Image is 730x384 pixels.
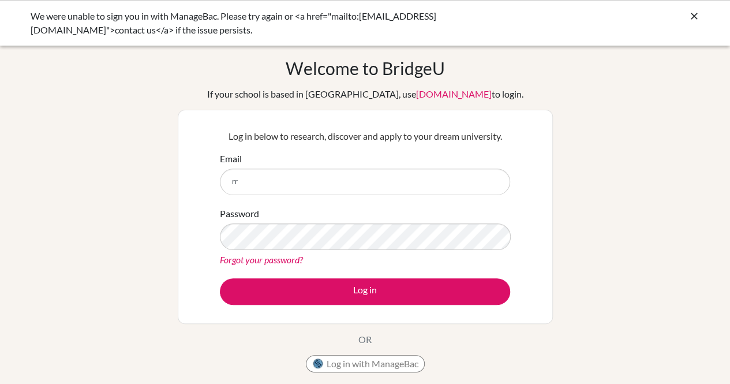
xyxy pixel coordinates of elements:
button: Log in [220,278,510,305]
h1: Welcome to BridgeU [286,58,445,79]
button: Log in with ManageBac [306,355,425,372]
label: Email [220,152,242,166]
p: Log in below to research, discover and apply to your dream university. [220,129,510,143]
label: Password [220,207,259,221]
div: We were unable to sign you in with ManageBac. Please try again or <a href="mailto:[EMAIL_ADDRESS]... [31,9,527,37]
div: If your school is based in [GEOGRAPHIC_DATA], use to login. [207,87,523,101]
a: Forgot your password? [220,254,303,265]
a: [DOMAIN_NAME] [416,88,492,99]
p: OR [358,333,372,346]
